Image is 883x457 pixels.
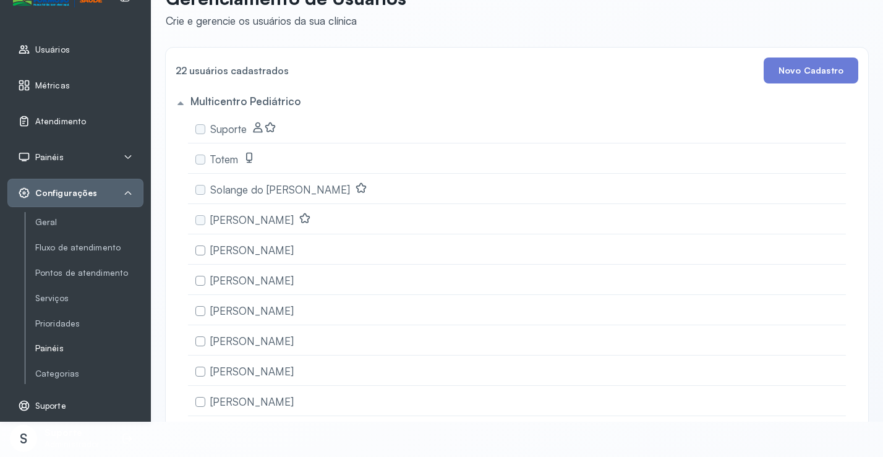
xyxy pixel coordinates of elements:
[35,242,143,253] a: Fluxo de atendimento
[210,183,350,196] span: Solange do [PERSON_NAME]
[166,14,406,27] div: Crie e gerencie os usuários da sua clínica
[35,80,70,91] span: Métricas
[35,341,143,356] a: Painéis
[18,79,133,92] a: Métricas
[35,366,143,382] a: Categorias
[35,291,143,306] a: Serviços
[210,335,294,348] span: [PERSON_NAME]
[35,215,143,230] a: Geral
[45,427,100,439] p: Suporte
[35,217,143,228] a: Geral
[176,62,289,79] h4: 22 usuários cadastrados
[35,268,143,278] a: Pontos de atendimento
[210,122,247,135] span: Suporte
[210,213,294,226] span: [PERSON_NAME]
[35,45,70,55] span: Usuários
[210,274,294,287] span: [PERSON_NAME]
[35,265,143,281] a: Pontos de atendimento
[210,365,294,378] span: [PERSON_NAME]
[45,439,100,450] p: Administrador
[210,304,294,317] span: [PERSON_NAME]
[35,316,143,331] a: Prioridades
[35,369,143,379] a: Categorias
[35,293,143,304] a: Serviços
[35,318,143,329] a: Prioridades
[210,395,294,408] span: [PERSON_NAME]
[35,240,143,255] a: Fluxo de atendimento
[35,343,143,354] a: Painéis
[190,95,301,108] h5: Multicentro Pediátrico
[18,43,133,56] a: Usuários
[210,244,294,257] span: [PERSON_NAME]
[18,115,133,127] a: Atendimento
[35,152,64,163] span: Painéis
[35,188,97,199] span: Configurações
[210,153,238,166] span: Totem
[764,58,858,83] button: Novo Cadastro
[35,116,86,127] span: Atendimento
[35,401,66,411] span: Suporte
